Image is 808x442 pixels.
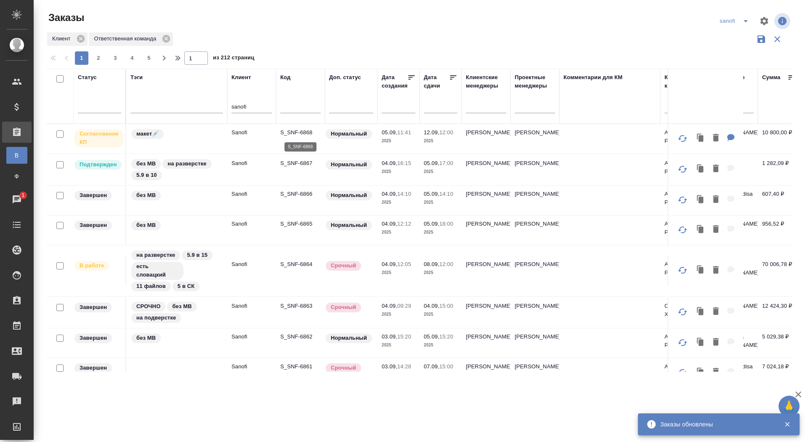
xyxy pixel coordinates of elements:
[709,160,723,178] button: Удалить
[382,303,397,309] p: 04.09,
[424,269,457,277] p: 2025
[515,73,555,90] div: Проектные менеджеры
[280,220,321,228] p: S_SNF-6865
[136,334,156,342] p: без МВ
[382,160,397,166] p: 04.09,
[74,362,121,374] div: Выставляет КМ при направлении счета или после выполнения всех работ/сдачи заказа клиенту. Окончат...
[78,73,97,82] div: Статус
[136,221,156,229] p: без МВ
[130,128,223,140] div: макет💉
[325,302,373,313] div: Выставляется автоматически, если на указанный объем услуг необходимо больше времени в стандартном...
[74,220,121,231] div: Выставляет КМ при направлении счета или после выполнения всех работ/сдачи заказа клиенту. Окончат...
[397,333,411,340] p: 15:20
[80,160,117,169] p: Подтвержден
[779,421,796,428] button: Закрыть
[424,371,457,379] p: 2025
[693,262,709,279] button: Клонировать
[424,228,457,237] p: 2025
[142,54,156,62] span: 5
[382,168,415,176] p: 2025
[382,137,415,145] p: 2025
[231,333,272,341] p: Sanofi
[424,129,439,136] p: 12.09,
[424,341,457,349] p: 2025
[280,159,321,168] p: S_SNF-6867
[52,35,74,43] p: Клиент
[331,191,367,200] p: Нормальный
[382,341,415,349] p: 2025
[762,73,780,82] div: Сумма
[382,228,415,237] p: 2025
[80,191,107,200] p: Завершен
[329,73,361,82] div: Доп. статус
[397,363,411,370] p: 14:28
[130,220,223,231] div: без МВ
[693,221,709,238] button: Клонировать
[187,251,207,259] p: 5.9 в 15
[136,302,160,311] p: СРОЧНО
[664,333,705,349] p: АО "Санофи Россия"
[325,220,373,231] div: Статус по умолчанию для стандартных заказов
[130,250,223,292] div: на разверстке, 5.9 в 15, есть словацкий, 11 файлов, 5 в СК
[664,128,705,145] p: АО "Санофи Россия"
[109,51,122,65] button: 3
[462,186,510,215] td: [PERSON_NAME]
[709,303,723,320] button: Удалить
[758,298,800,327] td: 12 424,30 ₽
[439,129,453,136] p: 12:00
[331,334,367,342] p: Нормальный
[563,73,622,82] div: Комментарии для КМ
[672,302,693,322] button: Обновить
[693,191,709,208] button: Клонировать
[709,364,723,381] button: Удалить
[331,364,356,372] p: Срочный
[664,190,705,207] p: АО "Санофи Россия"
[280,333,321,341] p: S_SNF-6862
[397,129,411,136] p: 11:41
[709,221,723,238] button: Удалить
[325,128,373,140] div: Статус по умолчанию для стандартных заказов
[213,53,254,65] span: из 212 страниц
[16,191,29,200] span: 1
[397,303,411,309] p: 09:29
[758,186,800,215] td: 607,40 ₽
[6,147,27,164] a: В
[325,333,373,344] div: Статус по умолчанию для стандартных заказов
[231,260,272,269] p: Sanofi
[693,334,709,351] button: Клонировать
[125,51,139,65] button: 4
[758,358,800,388] td: 7 024,18 ₽
[664,302,705,319] p: ООО "ОПЕЛЛА ХЕЛСКЕА"
[136,160,156,168] p: без МВ
[80,364,107,372] p: Завершен
[462,216,510,245] td: [PERSON_NAME]
[769,31,785,47] button: Сбросить фильтры
[510,328,559,358] td: [PERSON_NAME]
[325,362,373,374] div: Выставляется автоматически, если на указанный объем услуг необходимо больше времени в стандартном...
[397,160,411,166] p: 16:15
[462,358,510,388] td: [PERSON_NAME]
[779,396,800,417] button: 🙏
[439,333,453,340] p: 15:20
[672,362,693,383] button: Обновить
[439,160,453,166] p: 17:00
[6,168,27,185] a: Ф
[11,172,23,181] span: Ф
[331,160,367,169] p: Нормальный
[142,51,156,65] button: 5
[325,260,373,272] div: Выставляется автоматически, если на указанный объем услуг необходимо больше времени в стандартном...
[672,333,693,353] button: Обновить
[136,191,156,200] p: без МВ
[80,334,107,342] p: Завершен
[92,54,105,62] span: 2
[231,220,272,228] p: Sanofi
[74,302,121,313] div: Выставляет КМ при направлении счета или после выполнения всех работ/сдачи заказа клиенту. Окончат...
[136,282,166,290] p: 11 файлов
[510,155,559,184] td: [PERSON_NAME]
[774,13,792,29] span: Посмотреть информацию
[664,362,705,379] p: АО "Санофи Россия"
[462,298,510,327] td: [PERSON_NAME]
[231,159,272,168] p: Sanofi
[231,302,272,310] p: Sanofi
[439,303,453,309] p: 15:00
